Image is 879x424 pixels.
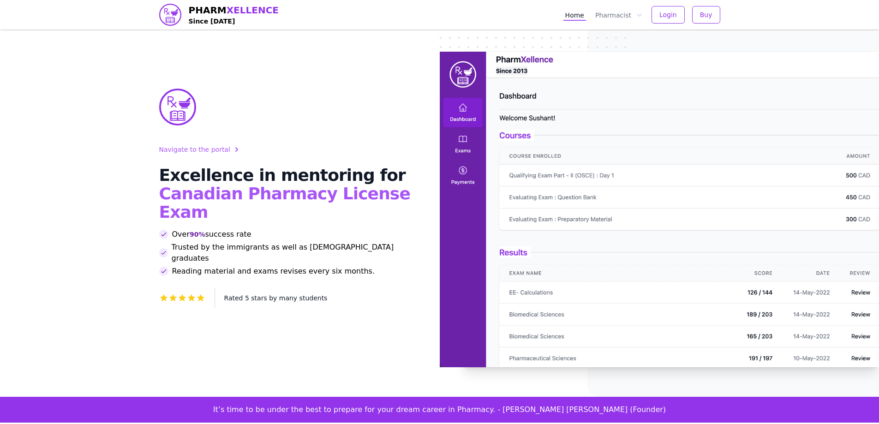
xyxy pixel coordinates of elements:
[659,10,677,19] span: Login
[563,9,586,21] a: Home
[700,10,712,19] span: Buy
[190,230,205,239] span: 90%
[593,9,644,21] button: Pharmacist
[189,17,279,26] h4: Since [DATE]
[159,89,196,125] img: PharmXellence Logo
[692,6,720,24] button: Buy
[227,5,279,16] span: XELLENCE
[159,166,406,185] span: Excellence in mentoring for
[652,6,685,24] button: Login
[172,266,375,277] span: Reading material and exams revises every six months.
[159,4,181,26] img: PharmXellence logo
[172,242,418,264] span: Trusted by the immigrants as well as [DEMOGRAPHIC_DATA] graduates
[159,145,230,154] span: Navigate to the portal
[159,184,410,221] span: Canadian Pharmacy License Exam
[224,294,328,302] span: Rated 5 stars by many students
[189,4,279,17] span: PHARM
[172,229,251,240] span: Over success rate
